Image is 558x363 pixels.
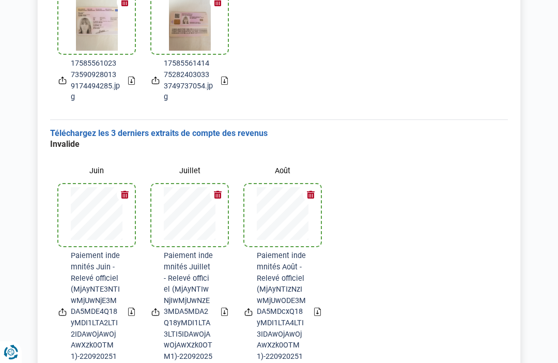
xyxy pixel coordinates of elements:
span: 17585561023735909280139174494285.jpg [71,58,120,102]
a: Download [128,308,135,316]
span: 17585561414752824030333749737054.jpg [164,58,213,102]
h3: Téléchargez les 3 derniers extraits de compte des revenus [50,128,508,139]
a: Download [314,308,321,316]
label: Juillet [151,162,228,180]
a: Download [221,77,228,85]
a: Download [128,77,135,85]
label: Août [244,162,321,180]
div: Invalide [50,139,329,150]
a: Download [221,308,228,316]
label: Juin [58,162,135,180]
